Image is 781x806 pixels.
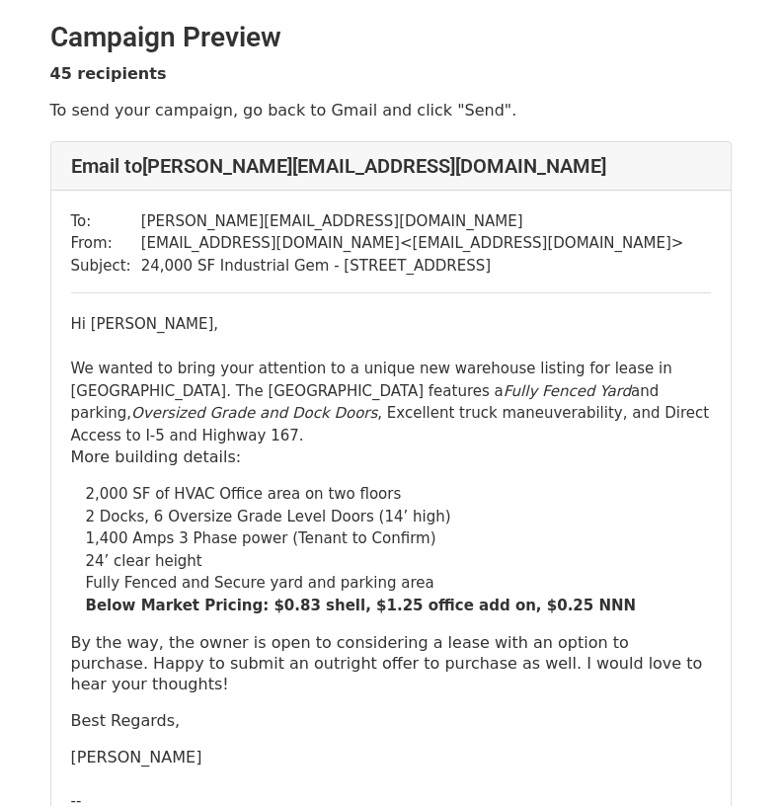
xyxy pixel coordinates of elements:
[86,506,711,528] li: 2 Docks, 6 Oversize Grade Level Doors (14’ high)
[141,255,684,278] td: 24,000 SF Industrial Gem - [STREET_ADDRESS]
[71,232,141,255] td: From:
[71,255,141,278] td: Subject:
[71,154,711,178] h4: Email to [PERSON_NAME][EMAIL_ADDRESS][DOMAIN_NAME]
[71,747,711,767] p: [PERSON_NAME]
[71,710,711,731] p: Best Regards,
[86,527,711,550] li: 1,400 Amps 3 Phase power (Tenant to Confirm)
[71,632,711,694] p: By the way, the owner is open to considering a lease with an option to purchase. Happy to submit ...
[50,64,167,83] strong: 45 recipients
[50,21,732,54] h2: Campaign Preview
[86,483,711,506] li: 2,000 SF of HVAC Office area on two floors
[50,100,732,121] p: To send your campaign, go back to Gmail and click "Send".
[86,572,711,595] li: Fully Fenced and Secure yard and parking area
[141,232,684,255] td: [EMAIL_ADDRESS][DOMAIN_NAME] < [EMAIL_ADDRESS][DOMAIN_NAME] >
[504,382,631,400] i: Fully Fenced Yard
[71,358,711,446] div: We wanted to bring your attention to a unique new warehouse listing for lease in [GEOGRAPHIC_DATA...
[86,550,711,573] li: 24’ clear height
[86,597,637,614] b: Below Market Pricing: $0.83 shell, $1.25 office add on, $0.25 NNN
[141,210,684,233] td: [PERSON_NAME][EMAIL_ADDRESS][DOMAIN_NAME]
[71,313,711,336] div: Hi [PERSON_NAME],
[71,446,711,467] p: More building details:
[131,404,377,422] i: Oversized Grade and Dock Doors
[71,210,141,233] td: To:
